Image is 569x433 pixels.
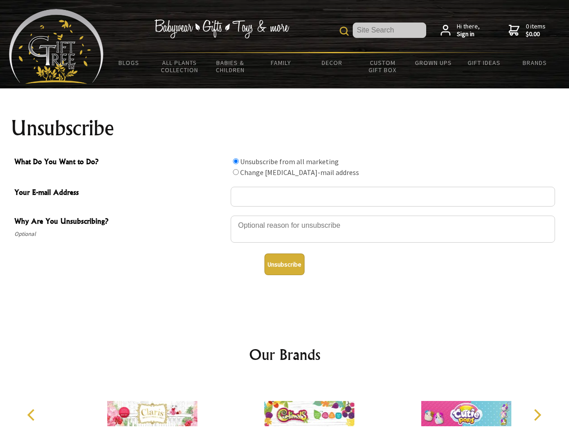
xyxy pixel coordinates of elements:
span: Why Are You Unsubscribing? [14,216,226,229]
textarea: Why Are You Unsubscribing? [231,216,555,243]
h1: Unsubscribe [11,117,559,139]
button: Next [527,405,547,425]
h2: Our Brands [18,344,551,365]
input: What Do You Want to Do? [233,158,239,164]
label: Change [MEDICAL_DATA]-mail address [240,168,359,177]
a: Brands [510,53,560,72]
a: Grown Ups [408,53,459,72]
img: product search [340,27,349,36]
a: Babies & Children [205,53,256,79]
span: Your E-mail Address [14,187,226,200]
a: Custom Gift Box [357,53,408,79]
input: Site Search [353,23,426,38]
span: Optional [14,229,226,240]
a: All Plants Collection [155,53,205,79]
label: Unsubscribe from all marketing [240,157,339,166]
button: Previous [23,405,42,425]
strong: $0.00 [526,30,546,38]
a: Gift Ideas [459,53,510,72]
strong: Sign in [457,30,480,38]
a: Family [256,53,307,72]
button: Unsubscribe [264,253,305,275]
a: Decor [306,53,357,72]
a: 0 items$0.00 [509,23,546,38]
span: What Do You Want to Do? [14,156,226,169]
a: Hi there,Sign in [441,23,480,38]
img: Babywear - Gifts - Toys & more [154,19,289,38]
span: 0 items [526,22,546,38]
input: What Do You Want to Do? [233,169,239,175]
a: BLOGS [104,53,155,72]
span: Hi there, [457,23,480,38]
input: Your E-mail Address [231,187,555,207]
img: Babyware - Gifts - Toys and more... [9,9,104,84]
